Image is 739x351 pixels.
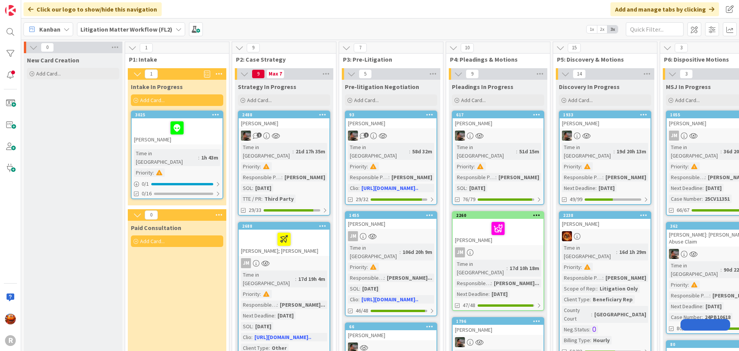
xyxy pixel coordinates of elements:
div: 106d 20h 9m [401,248,434,256]
span: : [688,162,689,171]
span: : [367,162,368,171]
span: : [688,280,689,289]
span: : [590,295,591,304]
input: Quick Filter... [626,22,684,36]
div: Priority [669,162,688,171]
span: : [153,168,154,177]
div: [PERSON_NAME] [497,173,541,181]
span: : [274,311,276,320]
div: 93 [349,112,436,118]
b: Litigation Matter Workflow (FL2) [80,25,172,33]
span: 1 [140,43,153,52]
span: MSJ In Progress [666,83,711,91]
span: : [277,301,278,309]
div: MW [453,337,543,347]
span: : [198,153,199,162]
span: : [252,322,253,331]
span: : [581,162,582,171]
span: P3: Pre-Litigation [343,55,433,63]
span: : [388,173,390,181]
span: Add Card... [247,97,272,104]
span: Add Card... [675,97,700,104]
span: Add Card... [36,70,61,77]
span: Pleadings In Progress [452,83,513,91]
div: SOL [455,184,466,192]
div: Client Type [562,295,590,304]
span: 3 [675,43,688,52]
span: 1 [145,69,158,79]
div: 21d 17h 35m [294,147,327,156]
span: Discovery In Progress [559,83,620,91]
span: 14 [573,69,586,79]
div: [PERSON_NAME] [239,118,329,128]
span: Add Card... [568,97,593,104]
div: 1796 [453,318,543,325]
div: Responsible Paralegal [455,173,495,181]
div: Responsible Paralegal [562,173,602,181]
div: JM [239,258,329,268]
div: 19d 20h 13m [615,147,648,156]
div: Third Party [262,195,296,203]
div: 2488 [242,112,329,118]
img: MW [669,249,679,259]
span: : [516,147,517,156]
div: [PERSON_NAME] [604,173,648,181]
span: 80/88 [677,324,689,333]
span: : [702,313,703,321]
div: 2688 [239,223,329,230]
span: : [358,184,359,192]
span: : [591,310,592,319]
div: Litigation Only [598,284,640,293]
div: [PERSON_NAME] [560,219,650,229]
div: 66[PERSON_NAME] [346,323,436,340]
div: 1796 [456,319,543,324]
div: Next Deadline [562,184,595,192]
div: JM [669,131,679,141]
span: : [260,290,261,298]
span: : [702,184,704,192]
div: 2260 [453,212,543,219]
div: Time in [GEOGRAPHIC_DATA] [455,143,516,160]
span: 47/48 [463,301,475,309]
div: [DATE] [467,184,487,192]
span: New Card Creation [27,56,79,64]
div: 1933 [563,112,650,118]
div: R [5,335,16,346]
img: MW [241,131,251,141]
span: : [721,265,722,274]
div: Priority [669,280,688,289]
div: Priority [562,263,581,271]
span: : [260,162,261,171]
div: 3025 [132,111,222,118]
a: [URL][DOMAIN_NAME].. [361,185,418,191]
span: 9 [466,69,479,79]
div: SOL [348,284,359,293]
div: [DATE] [253,322,273,331]
div: 51d 15m [517,147,541,156]
div: [PERSON_NAME] [346,330,436,340]
div: JM [346,231,436,241]
a: [URL][DOMAIN_NAME].. [361,296,418,303]
div: Time in [GEOGRAPHIC_DATA] [348,244,400,260]
div: [PERSON_NAME] [346,219,436,229]
div: 3025[PERSON_NAME] [132,111,222,144]
div: 1455 [346,212,436,219]
div: Time in [GEOGRAPHIC_DATA] [241,143,293,160]
span: : [709,291,711,300]
span: : [466,184,467,192]
div: Responsible Paralegal [455,279,491,287]
span: 49/99 [570,195,582,203]
div: [PERSON_NAME]; [PERSON_NAME] [239,230,329,256]
div: Time in [GEOGRAPHIC_DATA] [562,244,616,260]
div: Add and manage tabs by clicking [610,2,719,16]
div: [DATE] [253,184,273,192]
div: Next Deadline [669,184,702,192]
div: 16d 1h 29m [617,248,648,256]
span: 0 [41,43,54,52]
div: 2238[PERSON_NAME] [560,212,650,229]
span: 1x [587,25,597,33]
div: Next Deadline [241,311,274,320]
span: P1: Intake [129,55,219,63]
div: Time in [GEOGRAPHIC_DATA] [562,143,614,160]
div: [DATE] [704,302,724,311]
